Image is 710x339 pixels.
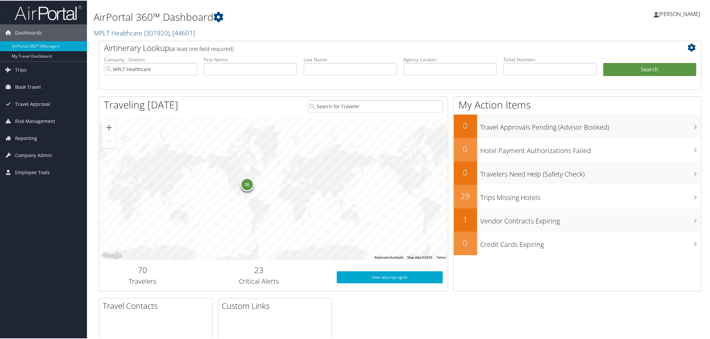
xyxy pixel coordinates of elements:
img: Google [101,251,123,259]
span: , [ 44601 ] [170,28,195,37]
h3: Hotel Payment Authorizations Failed [481,142,702,155]
span: (at least one field required) [170,45,233,52]
label: Ticket Number: [503,56,597,62]
label: Last Name: [304,56,397,62]
h2: 29 [454,190,477,201]
span: Employee Tools [15,163,50,180]
a: MPLT Healthcare [94,28,195,37]
h1: Traveling [DATE] [104,97,178,111]
button: Zoom out [102,134,116,147]
span: Trips [15,61,26,78]
h2: Custom Links [222,299,331,311]
span: Risk Management [15,112,55,129]
span: Company Admin [15,146,52,163]
a: 0Travel Approvals Pending (Advisor Booked) [454,114,702,137]
h1: My Action Items [454,97,702,111]
button: Keyboard shortcuts [375,255,403,259]
h3: Travel Approvals Pending (Advisor Booked) [481,119,702,131]
h1: AirPortal 360™ Dashboard [94,9,502,23]
a: [PERSON_NAME] [654,3,707,23]
h3: Vendor Contracts Expiring [481,212,702,225]
input: Search for Traveler [308,99,443,112]
a: 0Travelers Need Help (Safety Check) [454,161,702,184]
button: Zoom in [102,120,116,134]
a: 1Vendor Contracts Expiring [454,208,702,231]
span: ( 301920 ) [144,28,170,37]
h2: 0 [454,143,477,154]
h2: 0 [454,119,477,131]
span: Dashboards [15,24,42,41]
a: 29Trips Missing Hotels [454,184,702,208]
span: Book Travel [15,78,41,95]
span: Reporting [15,129,37,146]
h3: Travelers Need Help (Safety Check) [481,165,702,178]
a: View SecurityLogic® [337,271,443,283]
a: Terms (opens in new tab) [436,255,446,259]
label: Company - Division: [104,56,197,62]
a: 0Credit Cards Expiring [454,231,702,255]
h3: Credit Cards Expiring [481,236,702,249]
a: 0Hotel Payment Authorizations Failed [454,137,702,161]
h3: Travelers [104,276,181,285]
h2: 70 [104,264,181,275]
h2: Airtinerary Lookup [104,42,646,53]
button: Search [603,62,697,76]
h2: 23 [191,264,327,275]
h2: 0 [454,166,477,178]
img: airportal-logo.png [15,4,82,20]
h3: Trips Missing Hotels [481,189,702,202]
a: Open this area in Google Maps (opens a new window) [101,251,123,259]
h3: Critical Alerts [191,276,327,285]
label: Agency Locator: [404,56,497,62]
h2: 0 [454,236,477,248]
h2: 1 [454,213,477,224]
div: 70 [240,177,253,191]
label: First Name: [204,56,297,62]
span: Map data ©2025 [407,255,432,259]
span: Travel Approval [15,95,50,112]
h2: Travel Contacts [103,299,212,311]
span: [PERSON_NAME] [658,10,700,17]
